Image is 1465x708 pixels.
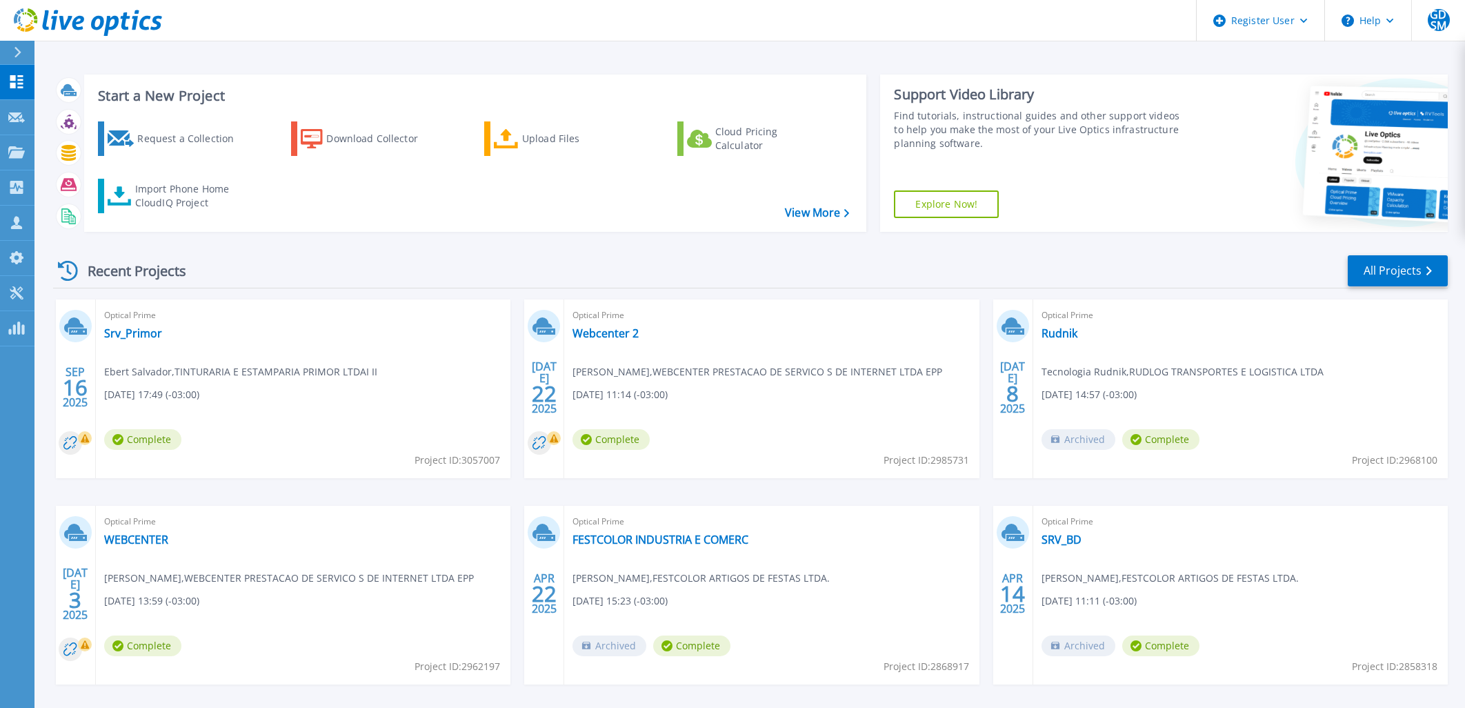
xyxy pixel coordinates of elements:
[104,514,502,529] span: Optical Prime
[1428,9,1450,31] span: GDSM
[1006,388,1019,400] span: 8
[999,362,1026,413] div: [DATE] 2025
[1042,514,1439,529] span: Optical Prime
[326,125,437,153] div: Download Collector
[1042,571,1299,586] span: [PERSON_NAME] , FESTCOLOR ARTIGOS DE FESTAS LTDA.
[532,588,557,600] span: 22
[415,659,500,674] span: Project ID: 2962197
[104,387,199,402] span: [DATE] 17:49 (-03:00)
[522,125,632,153] div: Upload Files
[484,121,638,156] a: Upload Files
[69,594,81,606] span: 3
[104,429,181,450] span: Complete
[572,326,639,340] a: Webcenter 2
[894,190,999,218] a: Explore Now!
[1042,387,1137,402] span: [DATE] 14:57 (-03:00)
[104,571,474,586] span: [PERSON_NAME] , WEBCENTER PRESTACAO DE SERVICO S DE INTERNET LTDA EPP
[572,387,668,402] span: [DATE] 11:14 (-03:00)
[1122,636,1199,656] span: Complete
[1042,429,1115,450] span: Archived
[135,182,243,210] div: Import Phone Home CloudIQ Project
[104,593,199,609] span: [DATE] 13:59 (-03:00)
[1122,429,1199,450] span: Complete
[415,453,500,468] span: Project ID: 3057007
[653,636,730,656] span: Complete
[572,364,942,380] span: [PERSON_NAME] , WEBCENTER PRESTACAO DE SERVICO S DE INTERNET LTDA EPP
[1000,588,1025,600] span: 14
[1042,593,1137,609] span: [DATE] 11:11 (-03:00)
[572,571,830,586] span: [PERSON_NAME] , FESTCOLOR ARTIGOS DE FESTAS LTDA.
[572,533,748,547] a: FESTCOLOR INDUSTRIA E COMERC
[104,308,502,323] span: Optical Prime
[104,636,181,656] span: Complete
[63,382,88,393] span: 16
[572,308,970,323] span: Optical Prime
[137,125,248,153] div: Request a Collection
[98,88,849,104] h3: Start a New Project
[1042,364,1324,380] span: Tecnologia Rudnik , RUDLOG TRANSPORTES E LOGISTICA LTDA
[785,206,849,219] a: View More
[532,388,557,400] span: 22
[291,121,445,156] a: Download Collector
[572,429,650,450] span: Complete
[677,121,831,156] a: Cloud Pricing Calculator
[53,254,205,288] div: Recent Projects
[104,533,168,547] a: WEBCENTER
[98,121,252,156] a: Request a Collection
[884,453,969,468] span: Project ID: 2985731
[62,569,88,619] div: [DATE] 2025
[1042,326,1077,340] a: Rudnik
[572,514,970,529] span: Optical Prime
[1352,453,1437,468] span: Project ID: 2968100
[104,364,377,380] span: Ebert Salvador , TINTURARIA E ESTAMPARIA PRIMOR LTDAI II
[1348,255,1448,286] a: All Projects
[1352,659,1437,674] span: Project ID: 2858318
[62,362,88,413] div: SEP 2025
[1042,308,1439,323] span: Optical Prime
[572,636,646,656] span: Archived
[894,109,1185,150] div: Find tutorials, instructional guides and other support videos to help you make the most of your L...
[104,326,162,340] a: Srv_Primor
[1042,636,1115,656] span: Archived
[999,569,1026,619] div: APR 2025
[572,593,668,609] span: [DATE] 15:23 (-03:00)
[884,659,969,674] span: Project ID: 2868917
[531,569,557,619] div: APR 2025
[715,125,826,153] div: Cloud Pricing Calculator
[894,86,1185,104] div: Support Video Library
[1042,533,1082,547] a: SRV_BD
[531,362,557,413] div: [DATE] 2025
